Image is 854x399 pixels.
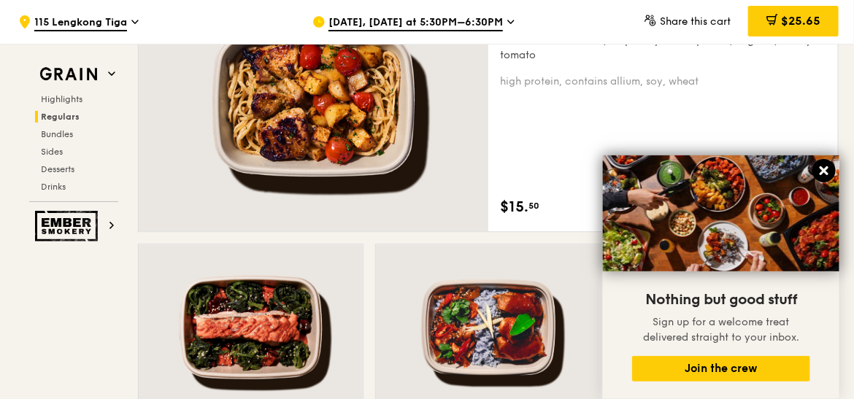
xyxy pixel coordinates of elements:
div: high protein, contains allium, soy, wheat [500,74,826,89]
span: Highlights [41,94,82,104]
span: Sides [41,147,63,157]
span: [DATE], [DATE] at 5:30PM–6:30PM [328,15,503,31]
span: Bundles [41,129,73,139]
span: Nothing but good stuff [645,291,797,309]
span: Share this cart [660,15,731,28]
span: Regulars [41,112,80,122]
span: 50 [528,200,539,212]
img: Ember Smokery web logo [35,211,102,241]
button: Join the crew [632,356,810,381]
span: Desserts [41,164,74,174]
span: 115 Lengkong Tiga [34,15,127,31]
span: $15. [500,196,528,218]
div: house-blend mustard, maple soy baked potato, linguine, cherry tomato [500,34,826,63]
img: Grain web logo [35,61,102,88]
span: Drinks [41,182,66,192]
button: Close [812,159,836,182]
span: Sign up for a welcome treat delivered straight to your inbox. [643,316,799,344]
img: DSC07876-Edit02-Large.jpeg [603,155,839,271]
span: $25.65 [781,14,820,28]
